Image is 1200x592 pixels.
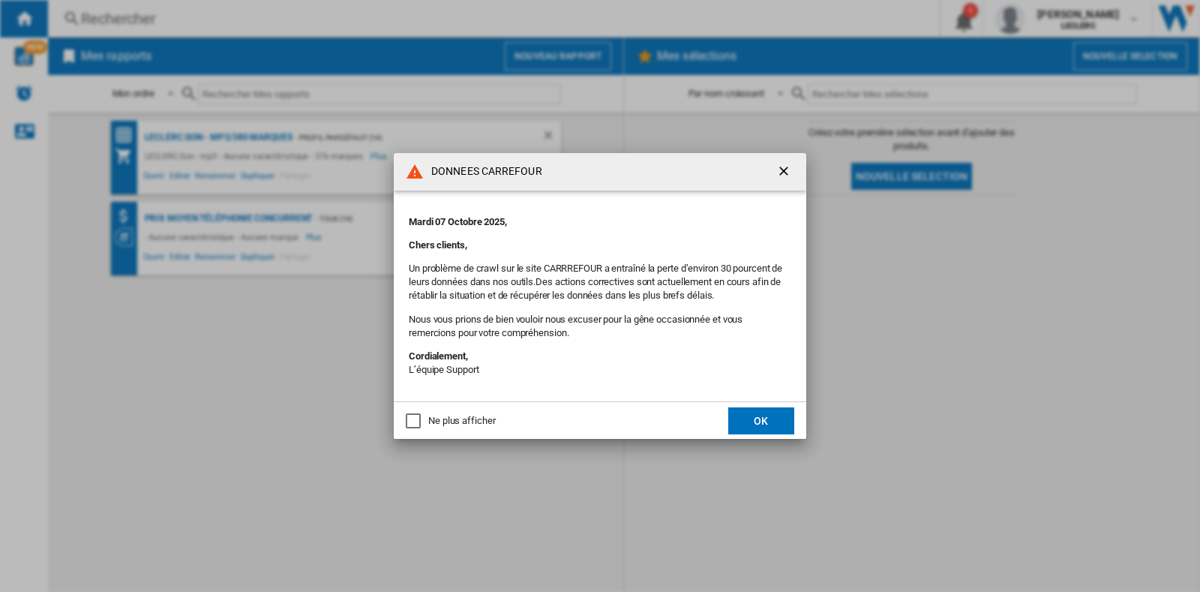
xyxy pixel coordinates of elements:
button: OK [728,407,794,434]
div: Ne plus afficher [428,414,495,428]
strong: Cordialement, [409,350,468,362]
md-checkbox: Ne plus afficher [406,414,495,428]
strong: Mardi 07 Octobre 2025, [409,216,507,227]
p: Un problème de crawl sur le site CARRREFOUR a entraîné la perte d’environ 30 pourcent de leurs do... [409,262,791,303]
p: L’équipe Support [409,350,791,377]
button: getI18NText('BUTTONS.CLOSE_DIALOG') [770,157,800,187]
p: Nous vous prions de bien vouloir nous excuser pour la gêne occasionnée et vous remercions pour vo... [409,313,791,340]
h4: DONNEES CARREFOUR [424,164,542,179]
ng-md-icon: getI18NText('BUTTONS.CLOSE_DIALOG') [776,164,794,182]
strong: Chers clients, [409,239,467,251]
